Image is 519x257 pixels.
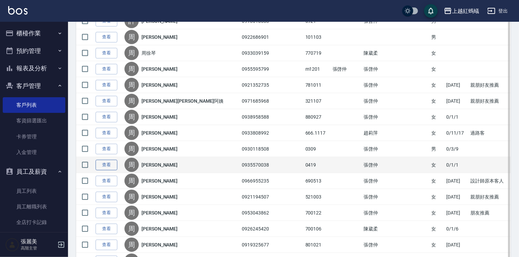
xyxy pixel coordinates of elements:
td: 801021 [304,237,331,253]
td: 張啓仲 [362,189,393,205]
button: 上越紅螞蟻 [441,4,482,18]
td: 521003 [304,189,331,205]
td: 0922686901 [240,29,304,45]
td: 880927 [304,109,331,125]
td: 0933808992 [240,125,304,141]
div: 周 [124,46,139,60]
a: 全店打卡記錄 [3,215,65,230]
td: 0419 [304,157,331,173]
td: m1201 [304,61,331,77]
img: Person [5,238,19,252]
a: 查看 [96,80,117,90]
td: 0926245420 [240,221,304,237]
td: 女 [430,221,445,237]
a: [PERSON_NAME] [141,161,178,168]
td: [DATE] [445,205,469,221]
td: 過路客 [469,125,511,141]
button: 登出 [485,5,511,17]
td: 張啓仲 [362,61,393,77]
td: 0921194507 [240,189,304,205]
td: 張啓仲 [362,93,393,109]
td: [DATE] [445,77,469,93]
button: 預約管理 [3,42,65,60]
td: 0933039159 [240,45,304,61]
td: 女 [430,109,445,125]
a: [PERSON_NAME] [141,177,178,184]
a: 查看 [96,32,117,42]
div: 周 [124,110,139,124]
td: 設計師原本客人 [469,173,511,189]
td: 張啓仲 [362,237,393,253]
div: 上越紅螞蟻 [452,7,479,15]
img: Logo [8,6,28,15]
td: [DATE] [445,93,469,109]
td: 男 [430,141,445,157]
a: 查看 [96,144,117,154]
td: 0966955235 [240,173,304,189]
p: 高階主管 [21,245,55,251]
td: 親朋好友推薦 [469,189,511,205]
td: 0930118508 [240,141,304,157]
a: 客戶列表 [3,97,65,113]
a: 查看 [96,96,117,106]
td: 781011 [304,77,331,93]
a: 查看 [96,192,117,202]
td: 陳葳柔 [362,221,393,237]
a: 客資篩選匯出 [3,113,65,128]
a: 查看 [96,112,117,122]
td: 女 [430,45,445,61]
td: 張啓仲 [362,77,393,93]
td: 親朋好友推薦 [469,93,511,109]
td: 女 [430,125,445,141]
a: [PERSON_NAME] [141,225,178,232]
a: [PERSON_NAME] [141,241,178,248]
td: 張啓仲 [362,173,393,189]
td: 0/1/6 [445,221,469,237]
td: 0955595799 [240,61,304,77]
td: 親朋好友推薦 [469,77,511,93]
td: 女 [430,61,445,77]
td: 陳葳柔 [362,45,393,61]
button: 員工及薪資 [3,163,65,181]
td: 女 [430,157,445,173]
a: 卡券管理 [3,129,65,144]
td: 0/11/17 [445,125,469,141]
td: 張啓仲 [362,157,393,173]
div: 周 [124,222,139,236]
td: 101103 [304,29,331,45]
td: 女 [430,237,445,253]
td: 0309 [304,141,331,157]
a: [PERSON_NAME][PERSON_NAME]阿姨 [141,98,223,104]
button: 櫃檯作業 [3,24,65,42]
div: 周 [124,158,139,172]
button: save [424,4,438,18]
td: 321107 [304,93,331,109]
td: 張啓仲 [331,61,362,77]
a: [PERSON_NAME] [141,34,178,40]
td: 770719 [304,45,331,61]
td: 0/1/1 [445,157,469,173]
a: [PERSON_NAME] [141,66,178,72]
a: 員工離職列表 [3,199,65,215]
a: 查看 [96,176,117,186]
a: 查看 [96,160,117,170]
a: 入金管理 [3,144,65,160]
td: 女 [430,173,445,189]
td: 0935570038 [240,157,304,173]
td: 張啓仲 [362,141,393,157]
div: 周 [124,174,139,188]
div: 周 [124,238,139,252]
h5: 張麗美 [21,238,55,245]
td: 朋友推薦 [469,205,511,221]
td: [DATE] [445,173,469,189]
td: 趙莉萍 [362,125,393,141]
td: 女 [430,77,445,93]
td: 666.1117 [304,125,331,141]
td: 0953043862 [240,205,304,221]
a: [PERSON_NAME] [141,145,178,152]
td: 0938958588 [240,109,304,125]
div: 周 [124,126,139,140]
td: 0919325677 [240,237,304,253]
a: 查看 [96,48,117,58]
div: 周 [124,78,139,92]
